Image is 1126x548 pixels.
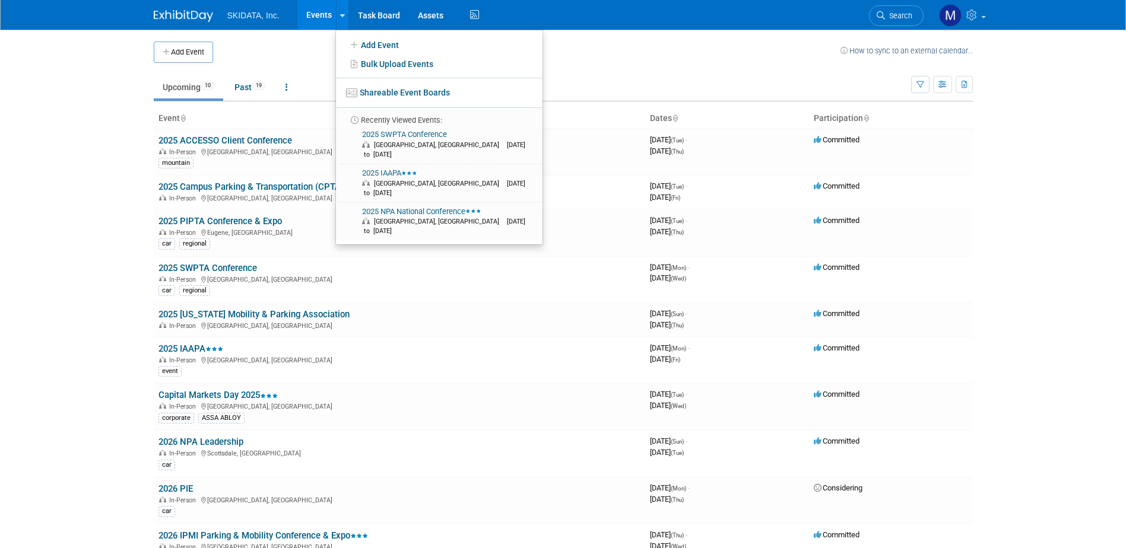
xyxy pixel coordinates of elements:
span: In-Person [169,322,199,330]
span: - [686,437,687,445]
span: [GEOGRAPHIC_DATA], [GEOGRAPHIC_DATA] [374,218,505,225]
span: (Tue) [671,183,684,190]
span: (Sun) [671,311,684,317]
span: (Thu) [671,148,684,155]
li: Recently Viewed Events: [336,107,543,126]
div: [GEOGRAPHIC_DATA], [GEOGRAPHIC_DATA] [158,320,640,330]
span: (Thu) [671,229,684,235]
img: seventboard-3.png [346,88,357,97]
span: (Thu) [671,496,684,503]
a: 2025 Campus Parking & Transportation (CPTA) [158,181,361,192]
span: [DATE] [650,355,680,364]
a: 2025 SWPTA Conference [GEOGRAPHIC_DATA], [GEOGRAPHIC_DATA] [DATE] to [DATE] [340,126,538,164]
a: 2026 IPMI Parking & Mobility Conference & Expo [158,530,368,541]
span: [DATE] [650,437,687,445]
span: [DATE] [650,181,687,190]
img: In-Person Event [159,229,166,235]
span: In-Person [169,229,199,237]
span: (Fri) [671,356,680,363]
button: Add Event [154,42,213,63]
span: (Thu) [671,532,684,539]
a: Past19 [226,76,274,98]
span: [DATE] [650,193,680,202]
span: - [686,309,687,318]
span: - [686,135,687,144]
span: (Tue) [671,450,684,456]
img: In-Person Event [159,276,166,282]
span: Committed [814,437,859,445]
img: ExhibitDay [154,10,213,22]
div: [GEOGRAPHIC_DATA], [GEOGRAPHIC_DATA] [158,146,640,156]
a: Bulk Upload Events [336,55,543,74]
a: Capital Markets Day 2025 [158,390,278,400]
a: 2026 NPA Leadership [158,437,243,447]
span: - [686,530,687,539]
div: car [158,238,175,249]
a: 2025 PIPTA Conference & Expo [158,216,282,227]
a: 2025 ACCESSO Client Conference [158,135,292,146]
span: [DATE] [650,309,687,318]
span: In-Person [169,356,199,364]
span: In-Person [169,276,199,283]
span: Committed [814,390,859,399]
div: regional [179,285,210,296]
div: corporate [158,413,194,423]
span: [DATE] [650,263,690,272]
div: [GEOGRAPHIC_DATA], [GEOGRAPHIC_DATA] [158,495,640,504]
a: Shareable Event Boards [336,82,543,103]
span: [DATE] [650,448,684,457]
a: 2025 IAAPA [158,343,223,354]
span: In-Person [169,148,199,156]
span: [DATE] [650,273,686,282]
a: 2026 PIE [158,483,193,494]
span: (Thu) [671,322,684,329]
span: In-Person [169,403,199,410]
span: (Mon) [671,345,686,352]
span: Considering [814,483,862,492]
span: In-Person [169,496,199,504]
span: [DATE] [650,343,690,352]
img: In-Person Event [159,195,166,200]
span: (Tue) [671,218,684,224]
img: In-Person Event [159,403,166,409]
div: [GEOGRAPHIC_DATA], [GEOGRAPHIC_DATA] [158,193,640,202]
a: 2025 [US_STATE] Mobility & Parking Association [158,309,350,320]
span: [DATE] [650,530,687,539]
a: Upcoming10 [154,76,223,98]
span: [DATE] [650,495,684,504]
span: SKIDATA, Inc. [227,11,280,20]
img: In-Person Event [159,356,166,362]
span: In-Person [169,195,199,202]
span: (Tue) [671,137,684,144]
span: Committed [814,309,859,318]
span: - [688,263,690,272]
th: Event [154,109,645,129]
span: - [688,483,690,492]
div: regional [179,238,210,249]
img: In-Person Event [159,450,166,455]
a: Search [869,5,924,26]
span: - [686,181,687,190]
span: (Mon) [671,485,686,492]
a: Sort by Start Date [672,113,678,123]
span: (Fri) [671,195,680,201]
a: 2025 IAAPA [GEOGRAPHIC_DATA], [GEOGRAPHIC_DATA] [DATE] to [DATE] [340,164,538,202]
div: Eugene, [GEOGRAPHIC_DATA] [158,227,640,237]
span: [GEOGRAPHIC_DATA], [GEOGRAPHIC_DATA] [374,180,505,187]
a: Add Event [336,34,543,55]
div: event [158,366,182,377]
div: car [158,460,175,470]
span: - [688,343,690,352]
span: Committed [814,181,859,190]
span: [DATE] [650,227,684,236]
span: [DATE] [650,320,684,329]
span: [DATE] [650,216,687,225]
span: Committed [814,343,859,352]
span: 10 [201,81,214,90]
span: Committed [814,530,859,539]
img: In-Person Event [159,496,166,502]
div: car [158,285,175,296]
div: mountain [158,158,194,168]
div: [GEOGRAPHIC_DATA], [GEOGRAPHIC_DATA] [158,274,640,283]
span: [DATE] [650,390,687,399]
